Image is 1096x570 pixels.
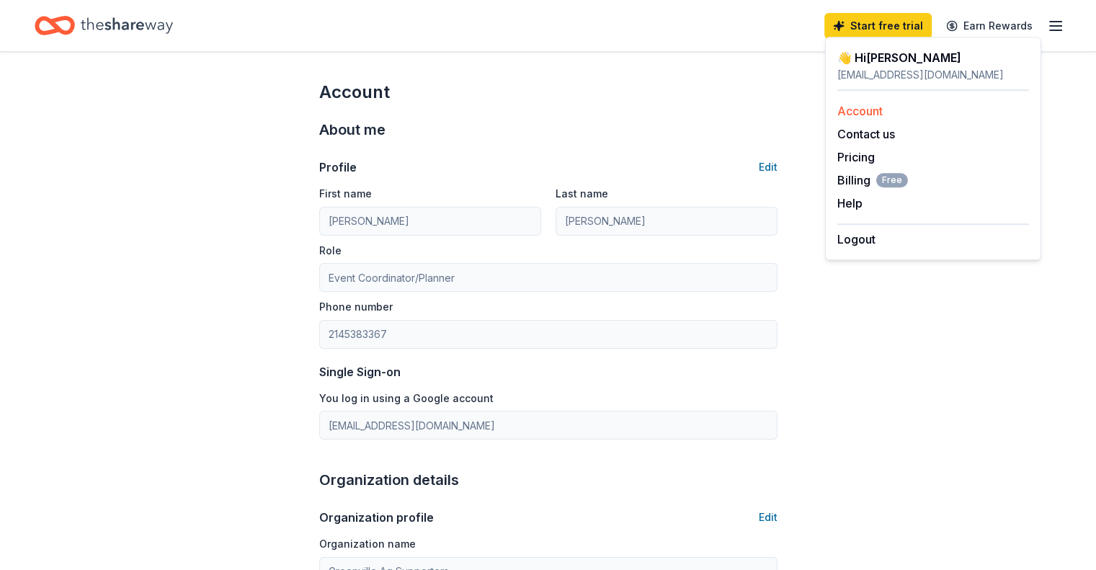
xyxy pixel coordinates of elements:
[837,104,883,118] a: Account
[837,172,908,189] button: BillingFree
[837,150,875,164] a: Pricing
[556,187,608,201] label: Last name
[319,468,778,491] div: Organization details
[319,300,393,314] label: Phone number
[319,391,494,406] label: You log in using a Google account
[759,159,778,176] button: Edit
[837,231,876,248] button: Logout
[759,509,778,526] button: Edit
[319,81,778,104] div: Account
[837,66,1029,84] div: [EMAIL_ADDRESS][DOMAIN_NAME]
[937,13,1041,39] a: Earn Rewards
[876,173,908,187] span: Free
[824,13,932,39] a: Start free trial
[837,172,908,189] span: Billing
[319,159,357,176] div: Profile
[837,195,863,212] button: Help
[837,49,1029,66] div: 👋 Hi [PERSON_NAME]
[319,537,416,551] label: Organization name
[319,187,372,201] label: First name
[837,125,895,143] button: Contact us
[35,9,173,43] a: Home
[319,509,434,526] div: Organization profile
[319,118,778,141] div: About me
[319,363,778,380] div: Single Sign-on
[319,244,342,258] label: Role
